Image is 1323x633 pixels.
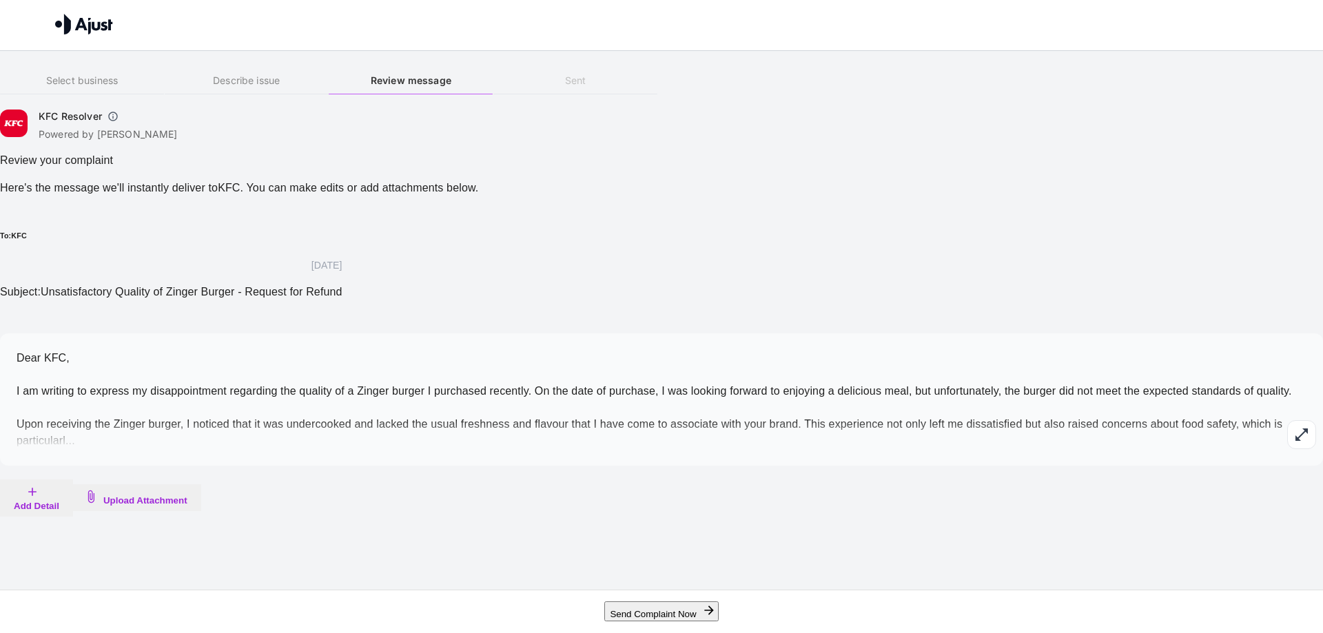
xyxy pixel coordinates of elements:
[55,14,113,34] img: Ajust
[165,73,329,88] h6: Describe issue
[604,601,718,621] button: Send Complaint Now
[329,73,493,88] h6: Review message
[17,352,1292,446] span: Dear KFC, I am writing to express my disappointment regarding the quality of a Zinger burger I pu...
[73,484,201,511] button: Upload Attachment
[493,73,657,88] h6: Sent
[39,110,102,123] h6: KFC Resolver
[65,435,75,446] span: ...
[39,127,178,141] p: Powered by [PERSON_NAME]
